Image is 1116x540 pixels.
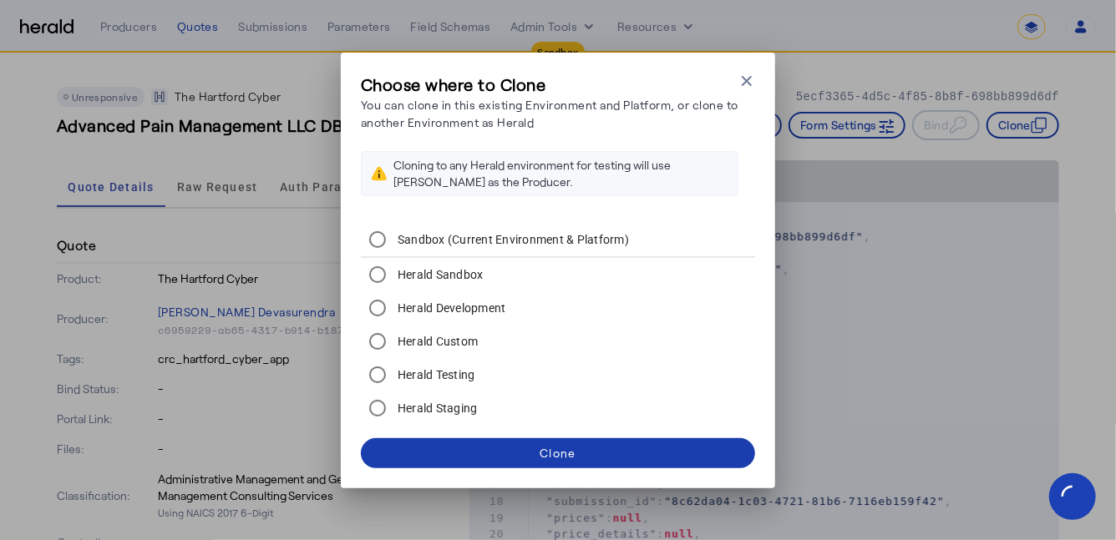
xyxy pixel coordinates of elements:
[394,266,484,283] label: Herald Sandbox
[540,444,576,462] div: Clone
[394,333,478,350] label: Herald Custom
[394,366,475,383] label: Herald Testing
[394,300,506,316] label: Herald Development
[394,231,629,248] label: Sandbox (Current Environment & Platform)
[361,96,738,131] p: You can clone in this existing Environment and Platform, or clone to another Environment as Herald
[361,438,755,468] button: Clone
[394,400,478,416] label: Herald Staging
[393,157,728,190] div: Cloning to any Herald environment for testing will use [PERSON_NAME] as the Producer.
[361,73,738,96] h3: Choose where to Clone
